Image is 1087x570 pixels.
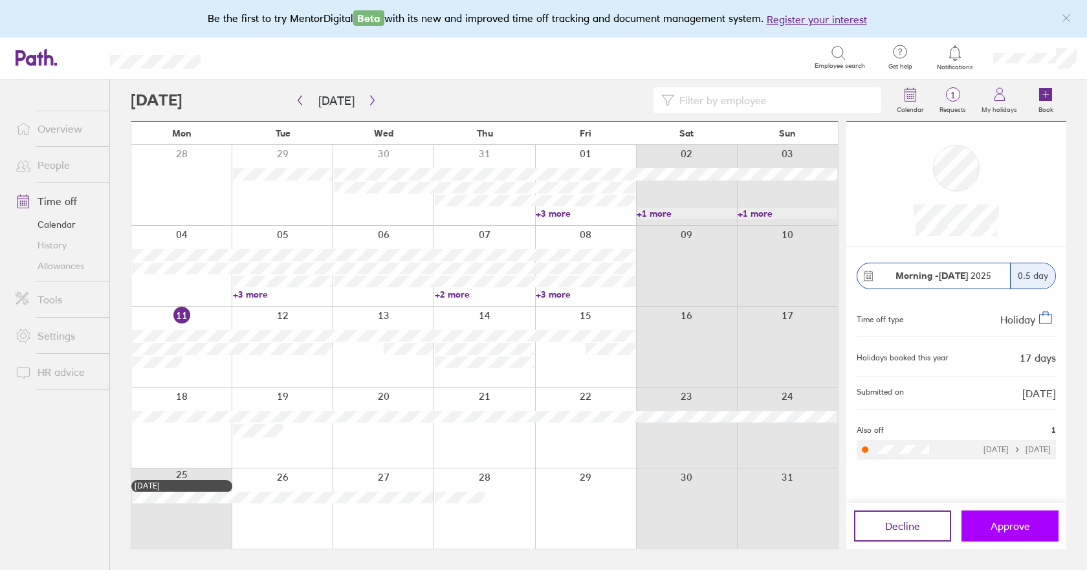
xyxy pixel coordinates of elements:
span: 1 [1051,426,1056,435]
div: 17 days [1020,352,1056,364]
label: Book [1031,102,1061,114]
span: Approve [991,520,1030,532]
a: HR advice [5,359,109,385]
button: Approve [961,510,1059,542]
a: History [5,235,109,256]
span: Employee search [815,62,865,70]
button: Register your interest [767,12,867,27]
span: Sat [679,128,694,138]
span: Fri [580,128,591,138]
div: Be the first to try MentorDigital with its new and improved time off tracking and document manage... [208,10,880,27]
a: Time off [5,188,109,214]
a: +1 more [738,208,837,219]
input: Filter by employee [674,88,873,113]
span: Submitted on [857,388,904,399]
span: Beta [353,10,384,26]
a: +3 more [536,289,635,300]
span: [DATE] [1022,388,1056,399]
span: Notifications [934,63,976,71]
span: Mon [172,128,192,138]
span: Decline [885,520,920,532]
span: Sun [779,128,796,138]
strong: [DATE] [939,270,968,281]
div: 0.5 day [1010,263,1055,289]
a: Tools [5,287,109,312]
label: My holidays [974,102,1025,114]
div: Holidays booked this year [857,353,949,362]
a: Settings [5,323,109,349]
a: Notifications [934,44,976,71]
a: +3 more [536,208,635,219]
a: Allowances [5,256,109,276]
div: Time off type [857,310,903,325]
strong: Morning - [895,270,939,281]
a: Overview [5,116,109,142]
button: [DATE] [308,90,365,111]
span: 2025 [895,270,991,281]
a: My holidays [974,80,1025,121]
span: Get help [879,63,921,71]
span: 1 [932,90,974,100]
span: Wed [374,128,393,138]
a: 1Requests [932,80,974,121]
div: Search [236,51,269,63]
a: +1 more [637,208,736,219]
span: Tue [276,128,291,138]
a: +3 more [233,289,333,300]
a: Book [1025,80,1066,121]
a: +2 more [435,289,534,300]
div: [DATE] [DATE] [983,445,1051,454]
div: [DATE] [135,481,229,490]
label: Requests [932,102,974,114]
label: Calendar [889,102,932,114]
span: Also off [857,426,884,435]
a: Calendar [5,214,109,235]
button: Decline [854,510,951,542]
a: People [5,152,109,178]
span: Holiday [1000,312,1035,325]
span: Thu [477,128,493,138]
a: Calendar [889,80,932,121]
